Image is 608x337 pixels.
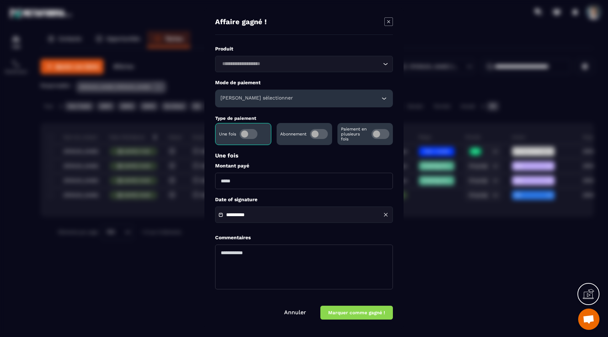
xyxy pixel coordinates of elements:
label: Date of signature [215,196,393,203]
p: Abonnement [280,132,306,137]
div: Search for option [215,56,393,72]
input: Search for option [220,60,381,68]
label: Montant payé [215,162,393,169]
a: Annuler [284,309,306,316]
label: Produit [215,46,393,52]
label: Mode de paiement [215,79,393,86]
label: Commentaires [215,234,251,241]
button: Marquer comme gagné ! [320,306,393,320]
label: Type de paiement [215,116,256,121]
div: Ouvrir le chat [578,309,599,330]
p: Une fois [215,152,393,159]
p: Une fois [219,132,236,137]
p: Paiement en plusieurs fois [341,127,368,141]
h4: Affaire gagné ! [215,17,267,27]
